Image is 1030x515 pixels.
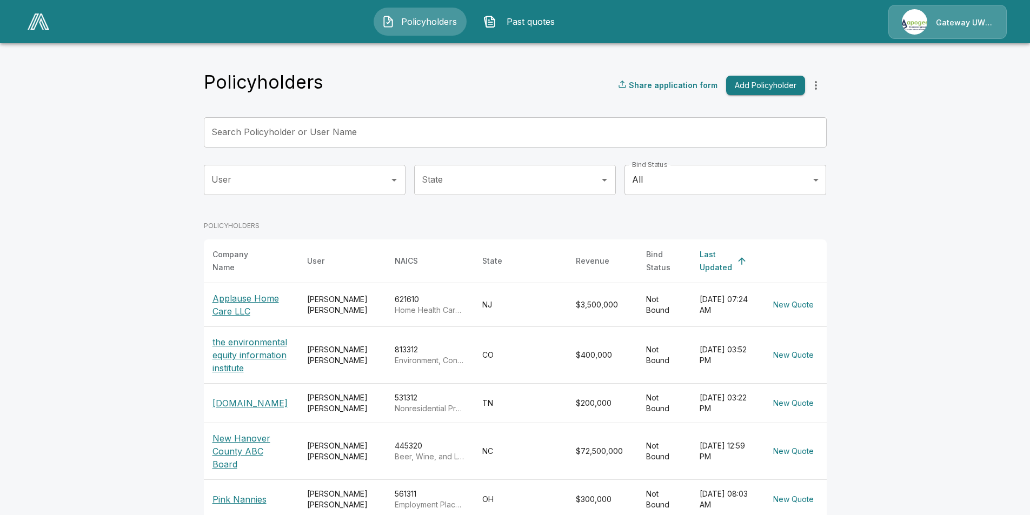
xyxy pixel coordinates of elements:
[395,294,465,316] div: 621610
[474,326,567,383] td: CO
[637,326,690,383] td: Not Bound
[597,172,612,188] button: Open
[395,499,465,510] p: Employment Placement Agencies
[691,283,760,326] td: [DATE] 07:24 AM
[307,440,377,462] div: [PERSON_NAME] [PERSON_NAME]
[632,160,667,169] label: Bind Status
[726,76,805,96] button: Add Policyholder
[769,345,818,365] button: New Quote
[395,451,465,462] p: Beer, Wine, and Liquor Retailers
[691,383,760,423] td: [DATE] 03:22 PM
[624,165,826,195] div: All
[501,15,560,28] span: Past quotes
[483,15,496,28] img: Past quotes Icon
[475,8,568,36] button: Past quotes IconPast quotes
[382,15,395,28] img: Policyholders Icon
[212,432,290,471] p: New Hanover County ABC Board
[629,79,717,91] p: Share application form
[395,305,465,316] p: Home Health Care Services
[212,248,271,274] div: Company Name
[307,489,377,510] div: [PERSON_NAME] [PERSON_NAME]
[482,255,502,267] div: State
[691,423,760,479] td: [DATE] 12:59 PM
[395,255,418,267] div: NAICS
[805,75,827,96] button: more
[212,336,290,374] p: the environmental equity information institute
[28,14,49,30] img: AA Logo
[387,172,402,188] button: Open
[307,344,377,366] div: [PERSON_NAME] [PERSON_NAME]
[722,76,805,96] a: Add Policyholder
[474,283,567,326] td: NJ
[769,393,818,413] button: New Quote
[769,442,818,462] button: New Quote
[576,255,609,267] div: Revenue
[307,294,377,316] div: [PERSON_NAME] [PERSON_NAME]
[395,440,465,462] div: 445320
[769,295,818,315] button: New Quote
[567,283,637,326] td: $3,500,000
[637,383,690,423] td: Not Bound
[567,383,637,423] td: $200,000
[307,392,377,414] div: [PERSON_NAME] [PERSON_NAME]
[395,403,465,414] p: Nonresidential Property Managers
[637,283,690,326] td: Not Bound
[307,255,324,267] div: User
[395,355,465,366] p: Environment, Conservation and Wildlife Organizations
[374,8,467,36] button: Policyholders IconPolicyholders
[395,489,465,510] div: 561311
[212,397,290,410] p: [DOMAIN_NAME]
[395,392,465,414] div: 531312
[691,326,760,383] td: [DATE] 03:52 PM
[474,423,567,479] td: NC
[395,344,465,366] div: 813312
[399,15,458,28] span: Policyholders
[769,490,818,510] button: New Quote
[567,326,637,383] td: $400,000
[474,383,567,423] td: TN
[212,292,290,318] p: Applause Home Care LLC
[637,423,690,479] td: Not Bound
[700,248,732,274] div: Last Updated
[637,239,690,283] th: Bind Status
[212,493,290,506] p: Pink Nannies
[204,71,323,93] h4: Policyholders
[204,221,827,231] p: POLICYHOLDERS
[567,423,637,479] td: $72,500,000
